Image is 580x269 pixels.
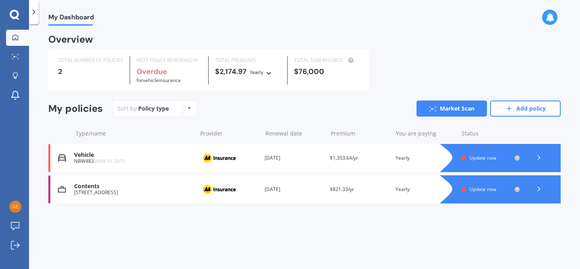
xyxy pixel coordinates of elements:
[215,56,280,64] div: TOTAL PREMIUMS
[469,154,496,161] span: Update now
[58,56,123,64] div: TOTAL NUMBER OF POLICIES
[118,105,169,113] div: Sort by:
[76,129,194,138] div: Type/name
[294,56,359,64] div: TOTAL SUM INSURED
[138,105,169,113] div: Policy type
[48,103,103,115] div: My policies
[215,68,280,76] div: $2,174.97
[396,129,455,138] div: You are paying
[330,186,354,193] span: $821.33/yr
[74,183,193,190] div: Contents
[265,154,324,162] div: [DATE]
[199,150,239,166] img: AA
[48,35,93,43] div: Overview
[469,186,496,193] span: Update now
[265,185,324,193] div: [DATE]
[490,101,561,117] a: Add policy
[137,77,181,84] span: for Vehicle insurance
[48,13,94,24] span: My Dashboard
[331,129,389,138] div: Premium
[199,182,239,197] img: AA
[74,158,193,164] div: NBW483
[200,129,259,138] div: Provider
[294,68,359,76] div: $76,000
[74,190,193,195] div: [STREET_ADDRESS]
[250,68,263,76] div: Yearly
[330,154,358,161] span: $1,353.64/yr
[137,56,202,64] div: NEXT POLICY RENEWING IN
[137,67,167,76] b: Overdue
[58,154,66,162] img: Vehicle
[265,129,324,138] div: Renewal date
[416,101,487,117] a: Market Scan
[94,158,125,164] span: BMW X1 2015
[74,152,193,158] div: Vehicle
[462,129,520,138] div: Status
[396,154,455,162] div: Yearly
[396,185,455,193] div: Yearly
[58,68,123,76] div: 2
[9,201,21,213] img: d5246d58fbcbf40e6a14b413d2d27cb4
[58,185,66,193] img: Contents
